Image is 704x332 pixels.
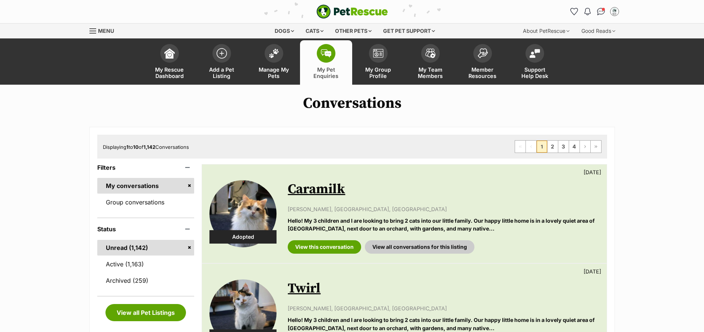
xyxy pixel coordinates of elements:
[288,280,321,297] a: Twirl
[257,66,291,79] span: Manage My Pets
[248,40,300,85] a: Manage My Pets
[164,48,175,59] img: dashboard-icon-eb2f2d2d3e046f16d808141f083e7271f6b2e854fb5c12c21221c1fb7104beca.svg
[584,168,601,176] p: [DATE]
[97,226,195,232] header: Status
[526,141,536,153] span: Previous page
[515,141,525,153] span: First page
[143,40,196,85] a: My Rescue Dashboard
[378,24,440,38] div: Get pet support
[288,217,599,233] p: Hello! My 3 children and I are looking to bring 2 cats into our little family. Our happy little h...
[404,40,457,85] a: My Team Members
[518,66,552,79] span: Support Help Desk
[97,178,195,194] a: My conversations
[466,66,499,79] span: Member Resources
[609,6,621,18] button: My account
[97,164,195,171] header: Filters
[97,240,195,256] a: Unread (1,142)
[153,66,186,79] span: My Rescue Dashboard
[300,24,329,38] div: Cats
[330,24,377,38] div: Other pets
[530,49,540,58] img: help-desk-icon-fdf02630f3aa405de69fd3d07c3f3aa587a6932b1a1747fa1d2bba05be0121f9.svg
[205,66,239,79] span: Add a Pet Listing
[288,240,361,254] a: View this conversation
[103,144,189,150] span: Displaying to of Conversations
[217,48,227,59] img: add-pet-listing-icon-0afa8454b4691262ce3f59096e99ab1cd57d4a30225e0717b998d2c9b9846f56.svg
[569,141,580,153] a: Page 4
[414,66,447,79] span: My Team Members
[537,141,547,153] span: Page 1
[477,48,488,58] img: member-resources-icon-8e73f808a243e03378d46382f2149f9095a855e16c252ad45f914b54edf8863c.svg
[105,304,186,321] a: View all Pet Listings
[97,256,195,272] a: Active (1,163)
[269,48,279,58] img: manage-my-pets-icon-02211641906a0b7f246fdf0571729dbe1e7629f14944591b6c1af311fb30b64b.svg
[597,8,605,15] img: chat-41dd97257d64d25036548639549fe6c8038ab92f7586957e7f3b1b290dea8141.svg
[143,144,155,150] strong: 1,142
[209,230,277,244] div: Adopted
[352,40,404,85] a: My Group Profile
[509,40,561,85] a: Support Help Desk
[611,8,618,15] img: Belle Vie Animal Rescue profile pic
[425,48,436,58] img: team-members-icon-5396bd8760b3fe7c0b43da4ab00e1e3bb1a5d9ba89233759b79545d2d3fc5d0d.svg
[97,194,195,210] a: Group conversations
[584,8,590,15] img: notifications-46538b983faf8c2785f20acdc204bb7945ddae34d4c08c2a6579f10ce5e182be.svg
[373,49,383,58] img: group-profile-icon-3fa3cf56718a62981997c0bc7e787c4b2cf8bcc04b72c1350f741eb67cf2f40e.svg
[316,4,388,19] a: PetRescue
[316,4,388,19] img: logo-e224e6f780fb5917bec1dbf3a21bbac754714ae5b6737aabdf751b685950b380.svg
[558,141,569,153] a: Page 3
[362,66,395,79] span: My Group Profile
[568,6,621,18] ul: Account quick links
[209,180,277,247] img: Caramilk
[300,40,352,85] a: My Pet Enquiries
[288,304,599,312] p: [PERSON_NAME], [GEOGRAPHIC_DATA], [GEOGRAPHIC_DATA]
[309,66,343,79] span: My Pet Enquiries
[288,205,599,213] p: [PERSON_NAME], [GEOGRAPHIC_DATA], [GEOGRAPHIC_DATA]
[89,24,119,37] a: Menu
[269,24,299,38] div: Dogs
[288,181,345,198] a: Caramilk
[518,24,575,38] div: About PetRescue
[547,141,558,153] a: Page 2
[196,40,248,85] a: Add a Pet Listing
[288,316,599,332] p: Hello! My 3 children and I are looking to bring 2 cats into our little family. Our happy little h...
[365,240,474,254] a: View all conversations for this listing
[321,49,331,57] img: pet-enquiries-icon-7e3ad2cf08bfb03b45e93fb7055b45f3efa6380592205ae92323e6603595dc1f.svg
[133,144,139,150] strong: 10
[515,140,602,153] nav: Pagination
[98,28,114,34] span: Menu
[591,141,601,153] a: Last page
[126,144,129,150] strong: 1
[582,6,594,18] button: Notifications
[584,267,601,275] p: [DATE]
[595,6,607,18] a: Conversations
[576,24,621,38] div: Good Reads
[580,141,590,153] a: Next page
[568,6,580,18] a: Favourites
[457,40,509,85] a: Member Resources
[97,273,195,288] a: Archived (259)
